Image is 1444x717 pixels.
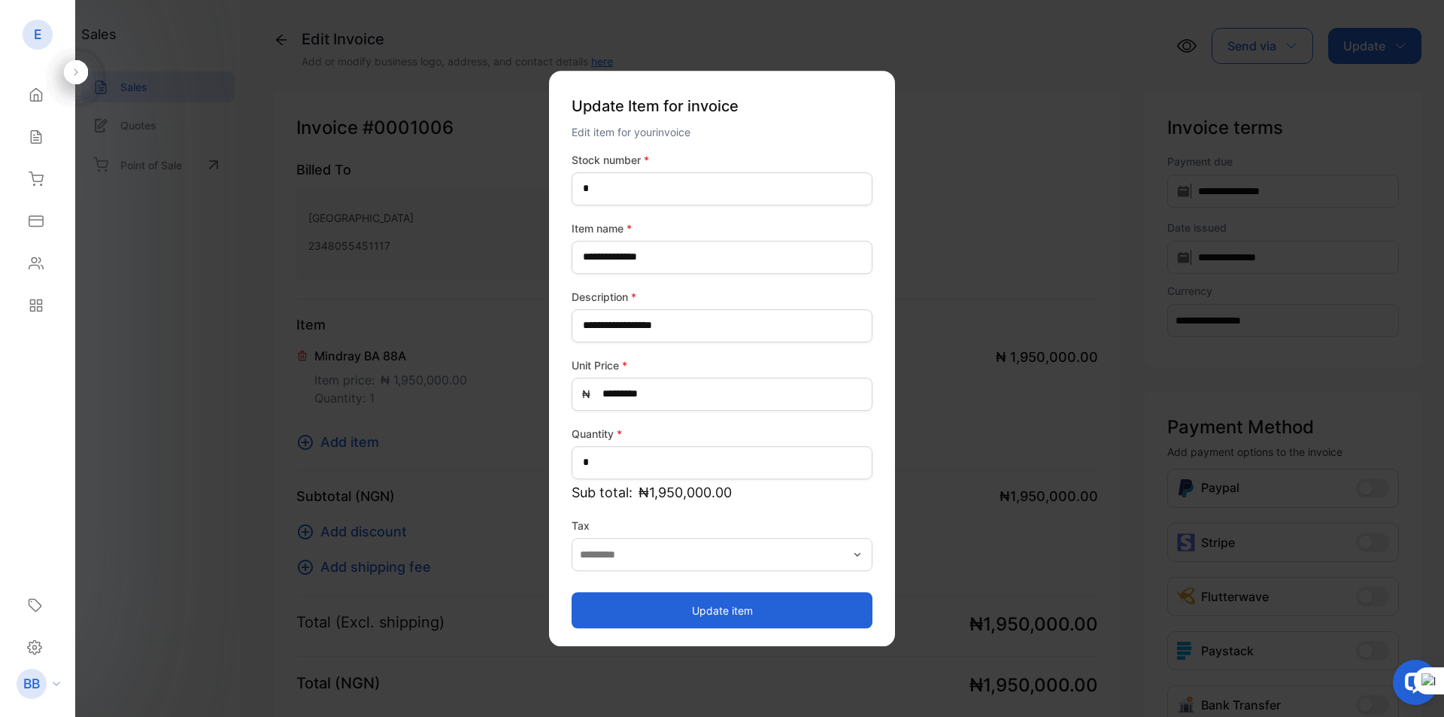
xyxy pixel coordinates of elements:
[572,357,872,373] label: Unit Price
[572,220,872,236] label: Item name
[23,674,40,694] p: BB
[572,152,872,168] label: Stock number
[572,518,872,533] label: Tax
[572,89,872,123] p: Update Item for invoice
[1381,654,1444,717] iframe: LiveChat chat widget
[572,289,872,305] label: Description
[572,592,872,628] button: Update item
[582,386,590,402] span: ₦
[639,482,732,503] span: ₦1,950,000.00
[572,482,872,503] p: Sub total:
[34,25,42,44] p: E
[572,426,872,442] label: Quantity
[572,126,690,138] span: Edit item for your invoice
